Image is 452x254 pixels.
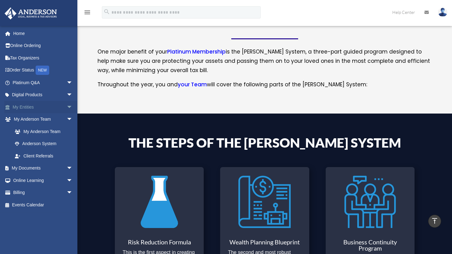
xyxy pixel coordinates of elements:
[98,47,432,80] p: One major benefit of your is the [PERSON_NAME] System, a three-part guided program designed to he...
[238,172,291,232] img: Wealth Planning Blueprint
[67,76,79,89] span: arrow_drop_down
[133,172,185,232] img: Risk Reduction Formula
[4,27,82,40] a: Home
[98,80,432,89] p: Throughout the year, you and will cover the following parts of the [PERSON_NAME] System:
[9,125,82,138] a: My Anderson Team
[103,8,110,15] i: search
[84,9,91,16] i: menu
[67,174,79,187] span: arrow_drop_down
[4,89,82,101] a: Digital Productsarrow_drop_down
[4,162,82,174] a: My Documentsarrow_drop_down
[4,40,82,52] a: Online Ordering
[36,66,49,75] div: NEW
[438,8,447,17] img: User Pic
[431,217,438,225] i: vertical_align_top
[178,81,207,91] a: your Team
[4,187,82,199] a: Billingarrow_drop_down
[228,239,301,248] h3: Wealth Planning Blueprint
[3,7,59,19] img: Anderson Advisors Platinum Portal
[4,101,82,113] a: My Entitiesarrow_drop_down
[84,11,91,16] a: menu
[67,113,79,126] span: arrow_drop_down
[428,215,441,228] a: vertical_align_top
[4,52,82,64] a: Tax Organizers
[167,48,226,58] a: Platinum Membership
[4,113,82,126] a: My Anderson Teamarrow_drop_down
[67,101,79,114] span: arrow_drop_down
[4,199,82,211] a: Events Calendar
[67,89,79,101] span: arrow_drop_down
[67,187,79,199] span: arrow_drop_down
[9,138,79,150] a: Anderson System
[4,64,82,77] a: Order StatusNEW
[115,136,415,152] h4: The Steps of the [PERSON_NAME] System
[9,150,82,162] a: Client Referrals
[123,239,196,248] h3: Risk Reduction Formula
[4,174,82,187] a: Online Learningarrow_drop_down
[344,172,396,232] img: Business Continuity Program
[4,76,82,89] a: Platinum Q&Aarrow_drop_down
[67,162,79,175] span: arrow_drop_down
